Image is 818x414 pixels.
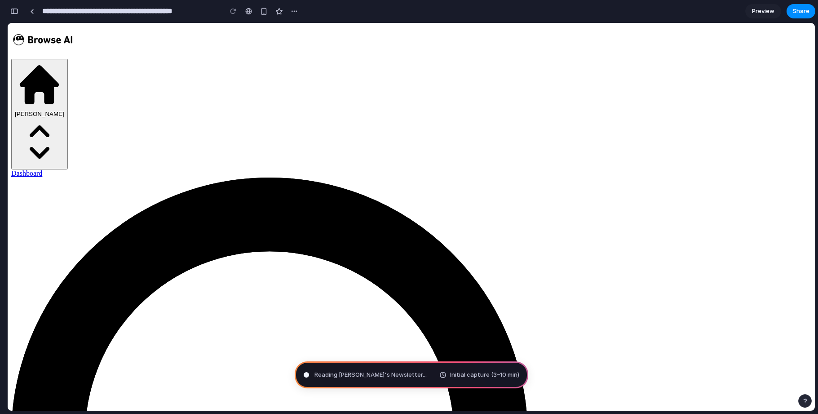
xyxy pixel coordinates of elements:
span: Preview [752,7,774,16]
span: Reading [PERSON_NAME]'s Newsletter ... [314,370,427,379]
span: Share [792,7,809,16]
button: [PERSON_NAME] [4,36,60,147]
img: Browse AI [4,9,66,24]
span: Dashboard [4,147,35,154]
a: Dashboard [4,147,520,155]
span: [PERSON_NAME] [7,88,57,94]
button: Share [787,4,815,18]
span: Initial capture (3–10 min) [450,370,519,379]
a: Preview [745,4,781,18]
